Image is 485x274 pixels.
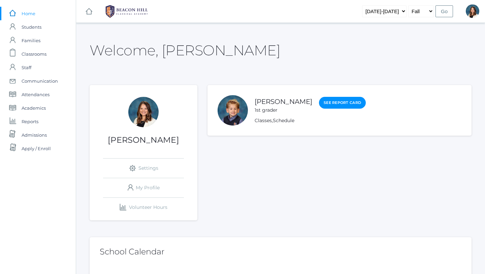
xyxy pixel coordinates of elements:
[103,159,184,178] a: Settings
[90,43,280,58] h2: Welcome, [PERSON_NAME]
[22,7,35,20] span: Home
[273,117,294,124] a: Schedule
[22,47,46,61] span: Classrooms
[22,128,47,142] span: Admissions
[101,3,152,20] img: 1_BHCALogos-05.png
[255,98,312,106] a: [PERSON_NAME]
[255,117,272,124] a: Classes
[128,97,159,127] div: Teresa Deutsch
[22,88,50,101] span: Attendances
[103,178,184,197] a: My Profile
[22,34,40,47] span: Families
[255,107,312,114] div: 1st grader
[100,247,461,256] h2: School Calendar
[22,74,58,88] span: Communication
[22,142,51,155] span: Apply / Enroll
[22,61,31,74] span: Staff
[435,5,453,17] input: Go
[218,95,248,126] div: Nolan Alstot
[22,20,41,34] span: Students
[466,4,479,18] div: Teresa Deutsch
[22,115,38,128] span: Reports
[103,198,184,217] a: Volunteer Hours
[90,136,197,144] h1: [PERSON_NAME]
[22,101,46,115] span: Academics
[319,97,366,109] a: See Report Card
[255,117,366,124] div: ,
